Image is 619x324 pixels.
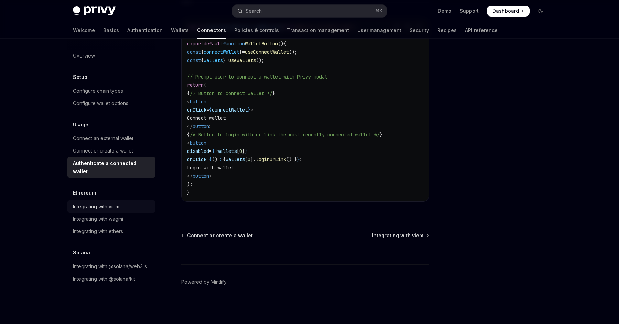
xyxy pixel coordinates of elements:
[187,173,193,179] span: </
[73,227,123,236] div: Integrating with ethers
[217,148,237,154] span: wallets
[73,52,95,60] div: Overview
[67,273,155,285] a: Integrating with @solana/kit
[256,156,286,163] span: loginOrLink
[250,107,253,113] span: >
[187,140,190,146] span: <
[201,49,204,55] span: {
[201,57,204,63] span: {
[289,49,297,55] span: ();
[237,148,239,154] span: [
[204,57,223,63] span: wallets
[297,156,300,163] span: }
[73,159,151,176] div: Authenticate a connected wallet
[245,49,289,55] span: useConnectWallet
[190,90,272,96] span: /* Button to connect wallet */
[223,156,226,163] span: {
[372,232,428,239] a: Integrating with viem
[460,8,479,14] a: Support
[187,156,206,163] span: onClick
[190,140,206,146] span: button
[245,156,248,163] span: [
[187,82,204,88] span: return
[248,107,250,113] span: }
[232,5,387,17] button: Open search
[242,49,245,55] span: =
[187,74,327,80] span: // Prompt user to connect a wallet with Privy modal
[239,49,242,55] span: }
[234,22,279,39] a: Policies & controls
[212,156,217,163] span: ()
[73,189,96,197] h5: Ethereum
[73,147,133,155] div: Connect or create a wallet
[190,98,206,105] span: button
[187,181,193,187] span: );
[245,41,278,47] span: WalletButton
[375,8,382,14] span: ⌘ K
[206,156,209,163] span: =
[73,22,95,39] a: Welcome
[67,50,155,62] a: Overview
[246,7,265,15] div: Search...
[73,73,87,81] h5: Setup
[278,41,283,47] span: ()
[73,134,133,143] div: Connect an external wallet
[197,22,226,39] a: Connectors
[410,22,429,39] a: Security
[187,57,201,63] span: const
[209,123,212,129] span: >
[223,41,245,47] span: function
[67,145,155,157] a: Connect or create a wallet
[127,22,163,39] a: Authentication
[67,260,155,273] a: Integrating with @solana/web3.js
[228,57,256,63] span: useWallets
[187,41,204,47] span: export
[223,57,226,63] span: }
[209,173,212,179] span: >
[171,22,189,39] a: Wallets
[187,148,209,154] span: disabled
[67,132,155,145] a: Connect an external wallet
[272,90,275,96] span: }
[465,22,498,39] a: API reference
[73,262,147,271] div: Integrating with @solana/web3.js
[492,8,519,14] span: Dashboard
[206,107,209,113] span: =
[187,98,190,105] span: <
[187,132,190,138] span: {
[535,6,546,17] button: Toggle dark mode
[248,156,250,163] span: 0
[73,6,116,16] img: dark logo
[187,49,201,55] span: const
[226,57,228,63] span: =
[438,8,452,14] a: Demo
[73,121,88,129] h5: Usage
[215,148,217,154] span: !
[73,275,135,283] div: Integrating with @solana/kit
[242,148,245,154] span: ]
[380,132,382,138] span: }
[204,82,206,88] span: (
[193,173,209,179] span: button
[67,200,155,213] a: Integrating with viem
[73,249,90,257] h5: Solana
[187,123,193,129] span: </
[357,22,401,39] a: User management
[73,99,128,107] div: Configure wallet options
[283,41,286,47] span: {
[73,87,123,95] div: Configure chain types
[287,22,349,39] a: Transaction management
[226,156,245,163] span: wallets
[67,157,155,178] a: Authenticate a connected wallet
[256,57,264,63] span: ();
[187,115,226,121] span: Connect wallet
[73,215,123,223] div: Integrating with wagmi
[67,225,155,238] a: Integrating with ethers
[209,156,212,163] span: {
[67,97,155,109] a: Configure wallet options
[487,6,530,17] a: Dashboard
[187,189,190,196] span: }
[67,213,155,225] a: Integrating with wagmi
[182,232,253,239] a: Connect or create a wallet
[187,107,206,113] span: onClick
